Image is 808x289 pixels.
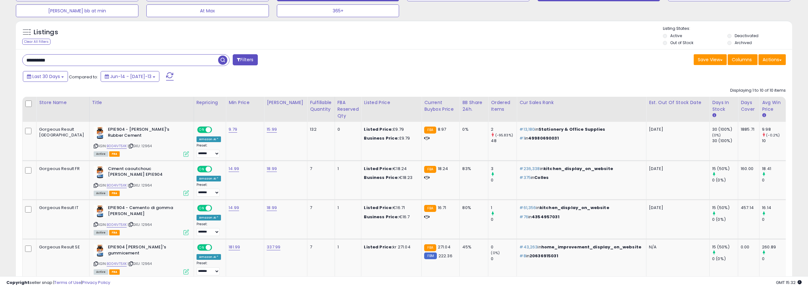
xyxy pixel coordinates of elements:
div: 260.89 [762,244,788,250]
strong: Copyright [6,279,30,286]
small: (-0.2%) [766,133,780,138]
small: FBA [424,166,436,173]
span: FBA [109,230,120,235]
div: Preset: [197,143,221,158]
div: 160.00 [741,166,754,172]
div: 132 [310,127,330,132]
div: 0 [762,217,788,222]
label: Archived [735,40,752,45]
span: OFF [211,127,221,133]
span: 2025-08-13 15:32 GMT [776,279,802,286]
div: ASIN: [94,205,189,234]
div: 7 [310,205,330,211]
span: 271.04 [438,244,451,250]
div: 0 (0%) [712,256,738,262]
div: Avg Win Price [762,99,785,113]
div: €18.23 [364,175,417,181]
b: Business Price: [364,174,399,181]
span: | SKU: 12964 [128,183,152,188]
a: 181.99 [229,244,240,250]
b: Listed Price: [364,205,393,211]
span: #13,180 [519,126,535,132]
div: 45% [462,244,483,250]
div: Days In Stock [712,99,735,113]
div: Days Cover [741,99,757,113]
span: ON [198,245,206,250]
div: Title [92,99,191,106]
span: #61,356 [519,205,536,211]
div: Amazon AI * [197,215,221,220]
div: Displaying 1 to 10 of 10 items [730,88,786,94]
div: Clear All Filters [22,39,50,45]
span: All listings currently available for purchase on Amazon [94,230,108,235]
span: FBA [109,269,120,275]
div: 2 [491,127,517,132]
button: Columns [728,54,758,65]
a: 9.79 [229,126,237,133]
span: Last 30 Days [32,73,60,80]
button: At Max [146,4,269,17]
a: 337.99 [267,244,280,250]
div: Ordered Items [491,99,514,113]
p: [DATE] [649,127,704,132]
div: 15 (50%) [712,166,738,172]
div: ASIN: [94,244,189,274]
div: ASIN: [94,127,189,156]
button: Filters [233,54,257,65]
button: 365+ [277,4,399,17]
span: Stationery & Office Supplies [538,126,605,132]
a: 18.99 [267,166,277,172]
span: All listings currently available for purchase on Amazon [94,269,108,275]
span: #236,338 [519,166,540,172]
div: 30 (100%) [712,138,738,144]
span: FBA [109,151,120,157]
div: 1 [337,205,357,211]
div: Est. Out Of Stock Date [649,99,707,106]
span: OFF [211,166,221,172]
div: 16.14 [762,205,788,211]
p: Listing States: [663,26,792,32]
div: €16.71 [364,205,417,211]
span: 222.36 [438,253,452,259]
b: EPIE904 [PERSON_NAME]'s gummicement [108,244,185,258]
div: 0 [491,177,517,183]
span: OFF [211,206,221,211]
p: [DATE] [649,205,704,211]
span: Compared to: [69,74,98,80]
div: kr 271.04 [364,244,417,250]
div: 0 [491,244,517,250]
div: 0 (0%) [712,217,738,222]
span: Colles [534,174,549,181]
span: kitchen_display_on_website [544,166,613,172]
button: Jun-14 - [DATE]-13 [101,71,159,82]
div: 9.98 [762,127,788,132]
div: 3 [491,166,517,172]
button: Save View [694,54,727,65]
span: kitchen_display_on_website [540,205,609,211]
span: | SKU: 12964 [128,143,152,148]
p: in [519,253,641,259]
div: 0 [762,177,788,183]
div: 80% [462,205,483,211]
small: FBA [424,127,436,134]
span: #43,263 [519,244,538,250]
small: (0%) [712,133,721,138]
div: 1 [491,205,517,211]
span: home_improvement_display_on_website [541,244,641,250]
span: Columns [732,56,752,63]
div: Preset: [197,222,221,236]
div: Fulfillable Quantity [310,99,332,113]
img: 51W6rNb4f9L._SL40_.jpg [94,127,106,139]
div: Gorgeous Result FR [39,166,84,172]
div: FBA Reserved Qty [337,99,359,119]
a: Terms of Use [54,279,81,286]
small: FBM [424,253,437,259]
div: Amazon AI * [197,254,221,260]
button: Last 30 Days [23,71,68,82]
span: All listings currently available for purchase on Amazon [94,191,108,196]
a: 18.99 [267,205,277,211]
div: 7 [310,244,330,250]
span: 4354957031 [532,214,559,220]
span: ON [198,206,206,211]
div: Cur Sales Rank [519,99,644,106]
